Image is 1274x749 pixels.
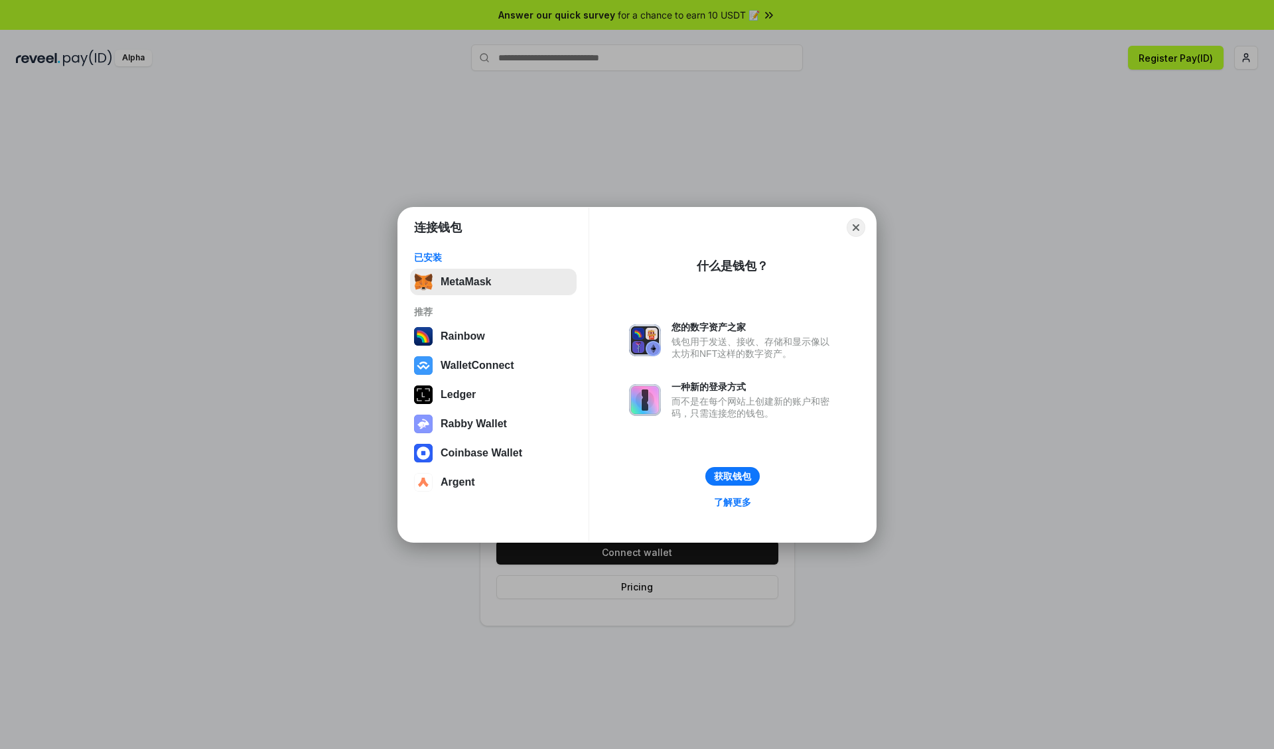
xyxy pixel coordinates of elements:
[414,306,573,318] div: 推荐
[414,385,433,404] img: svg+xml,%3Csvg%20xmlns%3D%22http%3A%2F%2Fwww.w3.org%2F2000%2Fsvg%22%20width%3D%2228%22%20height%3...
[410,381,577,408] button: Ledger
[441,476,475,488] div: Argent
[705,467,760,486] button: 获取钱包
[410,440,577,466] button: Coinbase Wallet
[629,324,661,356] img: svg+xml,%3Csvg%20xmlns%3D%22http%3A%2F%2Fwww.w3.org%2F2000%2Fsvg%22%20fill%3D%22none%22%20viewBox...
[414,273,433,291] img: svg+xml,%3Csvg%20fill%3D%22none%22%20height%3D%2233%22%20viewBox%3D%220%200%2035%2033%22%20width%...
[441,389,476,401] div: Ledger
[414,415,433,433] img: svg+xml,%3Csvg%20xmlns%3D%22http%3A%2F%2Fwww.w3.org%2F2000%2Fsvg%22%20fill%3D%22none%22%20viewBox...
[714,496,751,508] div: 了解更多
[672,395,836,419] div: 而不是在每个网站上创建新的账户和密码，只需连接您的钱包。
[672,381,836,393] div: 一种新的登录方式
[410,352,577,379] button: WalletConnect
[441,330,485,342] div: Rainbow
[414,220,462,236] h1: 连接钱包
[441,447,522,459] div: Coinbase Wallet
[441,360,514,372] div: WalletConnect
[847,218,865,237] button: Close
[629,384,661,416] img: svg+xml,%3Csvg%20xmlns%3D%22http%3A%2F%2Fwww.w3.org%2F2000%2Fsvg%22%20fill%3D%22none%22%20viewBox...
[441,418,507,430] div: Rabby Wallet
[414,356,433,375] img: svg+xml,%3Csvg%20width%3D%2228%22%20height%3D%2228%22%20viewBox%3D%220%200%2028%2028%22%20fill%3D...
[410,411,577,437] button: Rabby Wallet
[414,444,433,462] img: svg+xml,%3Csvg%20width%3D%2228%22%20height%3D%2228%22%20viewBox%3D%220%200%2028%2028%22%20fill%3D...
[414,327,433,346] img: svg+xml,%3Csvg%20width%3D%22120%22%20height%3D%22120%22%20viewBox%3D%220%200%20120%20120%22%20fil...
[706,494,759,511] a: 了解更多
[414,473,433,492] img: svg+xml,%3Csvg%20width%3D%2228%22%20height%3D%2228%22%20viewBox%3D%220%200%2028%2028%22%20fill%3D...
[410,269,577,295] button: MetaMask
[697,258,768,274] div: 什么是钱包？
[672,321,836,333] div: 您的数字资产之家
[414,251,573,263] div: 已安装
[672,336,836,360] div: 钱包用于发送、接收、存储和显示像以太坊和NFT这样的数字资产。
[441,276,491,288] div: MetaMask
[410,323,577,350] button: Rainbow
[410,469,577,496] button: Argent
[714,470,751,482] div: 获取钱包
